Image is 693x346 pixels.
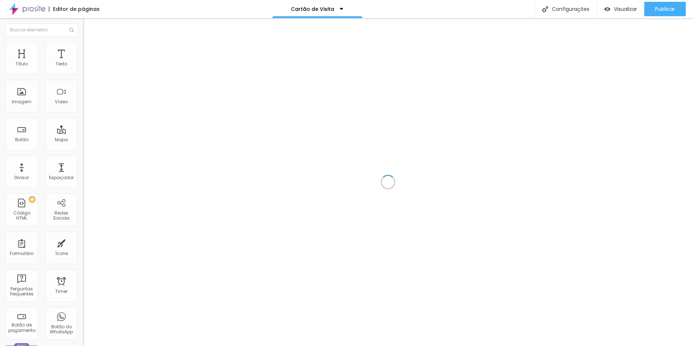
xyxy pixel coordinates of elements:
div: Perguntas frequentes [7,286,36,297]
div: Timer [55,289,67,294]
span: Publicar [655,6,675,12]
p: Cartão de Visita [291,7,334,12]
img: Icone [69,28,74,32]
div: Código HTML [7,211,36,221]
div: Mapa [55,137,68,142]
div: Espaçador [49,175,74,180]
div: Texto [56,61,67,66]
div: Imagem [12,99,31,104]
div: Formulário [10,251,34,256]
button: Publicar [644,2,686,16]
button: Visualizar [597,2,644,16]
img: view-1.svg [604,6,610,12]
div: Editor de páginas [49,7,100,12]
input: Buscar elemento [5,23,78,36]
div: Divisor [14,175,29,180]
div: Botão do WhatsApp [47,324,75,335]
span: Visualizar [614,6,637,12]
div: Título [16,61,28,66]
div: Botão de pagamento [7,323,36,333]
div: Vídeo [55,99,68,104]
div: Botão [15,137,29,142]
img: Icone [542,6,548,12]
div: Redes Sociais [47,211,75,221]
div: Ícone [55,251,68,256]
